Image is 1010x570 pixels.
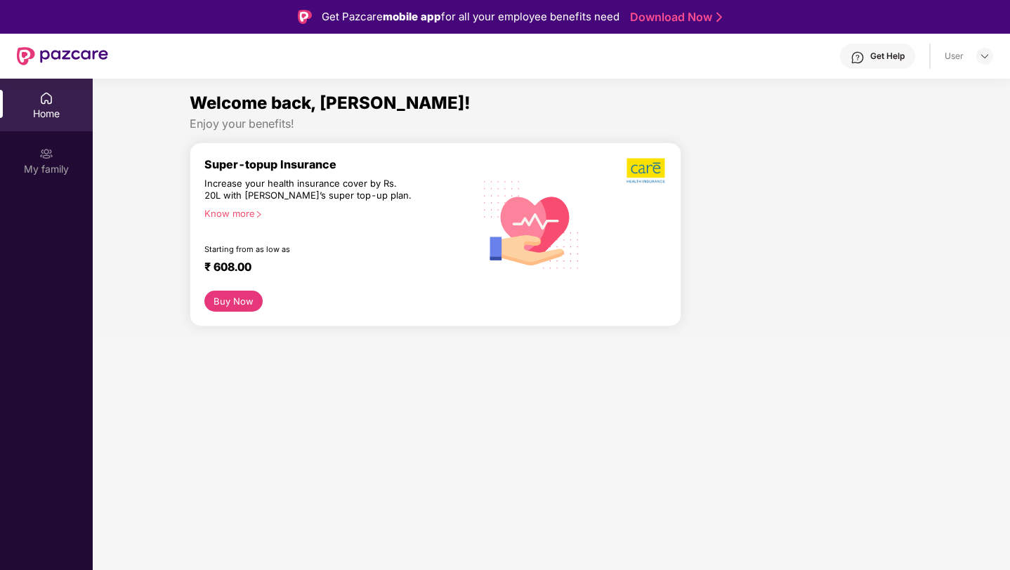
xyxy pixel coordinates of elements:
[474,165,590,282] img: svg+xml;base64,PHN2ZyB4bWxucz0iaHR0cDovL3d3dy53My5vcmcvMjAwMC9zdmciIHhtbG5zOnhsaW5rPSJodHRwOi8vd3...
[39,91,53,105] img: svg+xml;base64,PHN2ZyBpZD0iSG9tZSIgeG1sbnM9Imh0dHA6Ly93d3cudzMub3JnLzIwMDAvc3ZnIiB3aWR0aD0iMjAiIG...
[716,10,722,25] img: Stroke
[851,51,865,65] img: svg+xml;base64,PHN2ZyBpZD0iSGVscC0zMngzMiIgeG1sbnM9Imh0dHA6Ly93d3cudzMub3JnLzIwMDAvc3ZnIiB3aWR0aD...
[204,291,263,312] button: Buy Now
[870,51,905,62] div: Get Help
[630,10,718,25] a: Download Now
[204,157,474,171] div: Super-topup Insurance
[204,244,414,254] div: Starting from as low as
[298,10,312,24] img: Logo
[204,208,466,218] div: Know more
[383,10,441,23] strong: mobile app
[945,51,964,62] div: User
[204,178,414,202] div: Increase your health insurance cover by Rs. 20L with [PERSON_NAME]’s super top-up plan.
[39,147,53,161] img: svg+xml;base64,PHN2ZyB3aWR0aD0iMjAiIGhlaWdodD0iMjAiIHZpZXdCb3g9IjAgMCAyMCAyMCIgZmlsbD0ibm9uZSIgeG...
[17,47,108,65] img: New Pazcare Logo
[979,51,990,62] img: svg+xml;base64,PHN2ZyBpZD0iRHJvcGRvd24tMzJ4MzIiIHhtbG5zPSJodHRwOi8vd3d3LnczLm9yZy8yMDAwL3N2ZyIgd2...
[190,117,914,131] div: Enjoy your benefits!
[322,8,619,25] div: Get Pazcare for all your employee benefits need
[627,157,667,184] img: b5dec4f62d2307b9de63beb79f102df3.png
[204,260,460,277] div: ₹ 608.00
[255,211,263,218] span: right
[190,93,471,113] span: Welcome back, [PERSON_NAME]!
